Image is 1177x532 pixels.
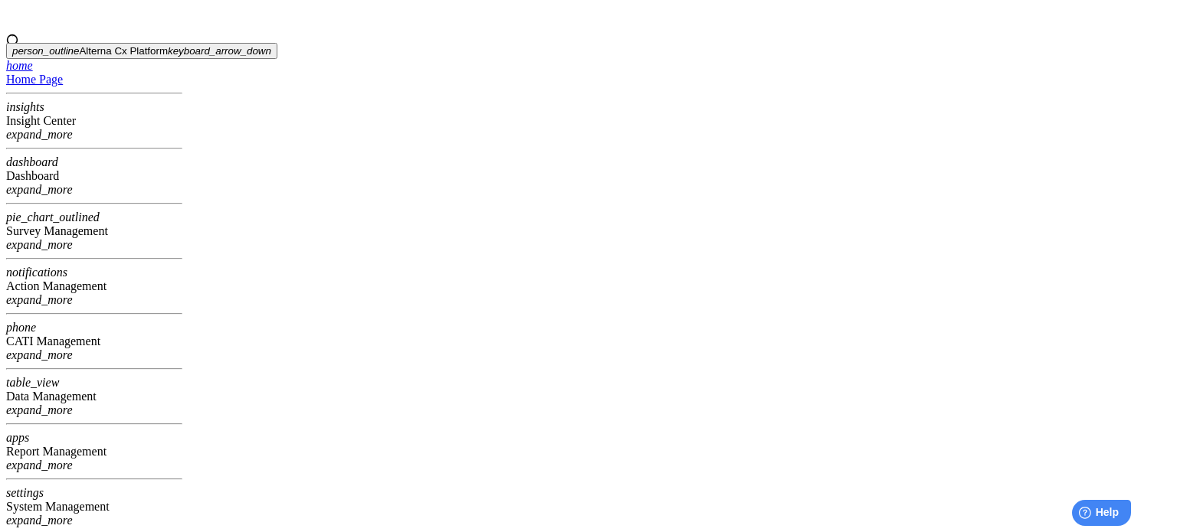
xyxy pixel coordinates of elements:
[6,348,73,361] i: expand_more
[6,293,73,306] i: expand_more
[79,45,168,57] span: Alterna Cx Platform
[6,321,36,334] i: phone
[6,390,182,403] div: Data Management
[6,514,73,527] i: expand_more
[6,59,182,86] a: Home Page
[6,376,59,389] i: table_view
[6,100,44,113] i: insights
[6,486,44,499] i: settings
[6,59,33,72] i: home
[168,45,271,57] i: keyboard_arrow_down
[6,73,182,86] div: Home Page
[6,43,277,59] button: Alterna Cx Platform
[6,211,100,224] i: pie_chart_outlined
[6,155,58,168] i: dashboard
[6,224,182,238] div: Survey Management
[6,335,182,348] div: CATI Management
[6,169,182,183] div: Dashboard
[6,114,182,128] div: Insight Center
[6,445,182,459] div: Report Management
[6,431,29,444] i: apps
[6,266,67,279] i: notifications
[6,183,73,196] i: expand_more
[6,459,73,472] i: expand_more
[6,238,73,251] i: expand_more
[6,279,182,293] div: Action Management
[6,500,182,514] div: System Management
[12,45,79,57] i: person_outline
[6,128,73,141] i: expand_more
[6,403,73,416] i: expand_more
